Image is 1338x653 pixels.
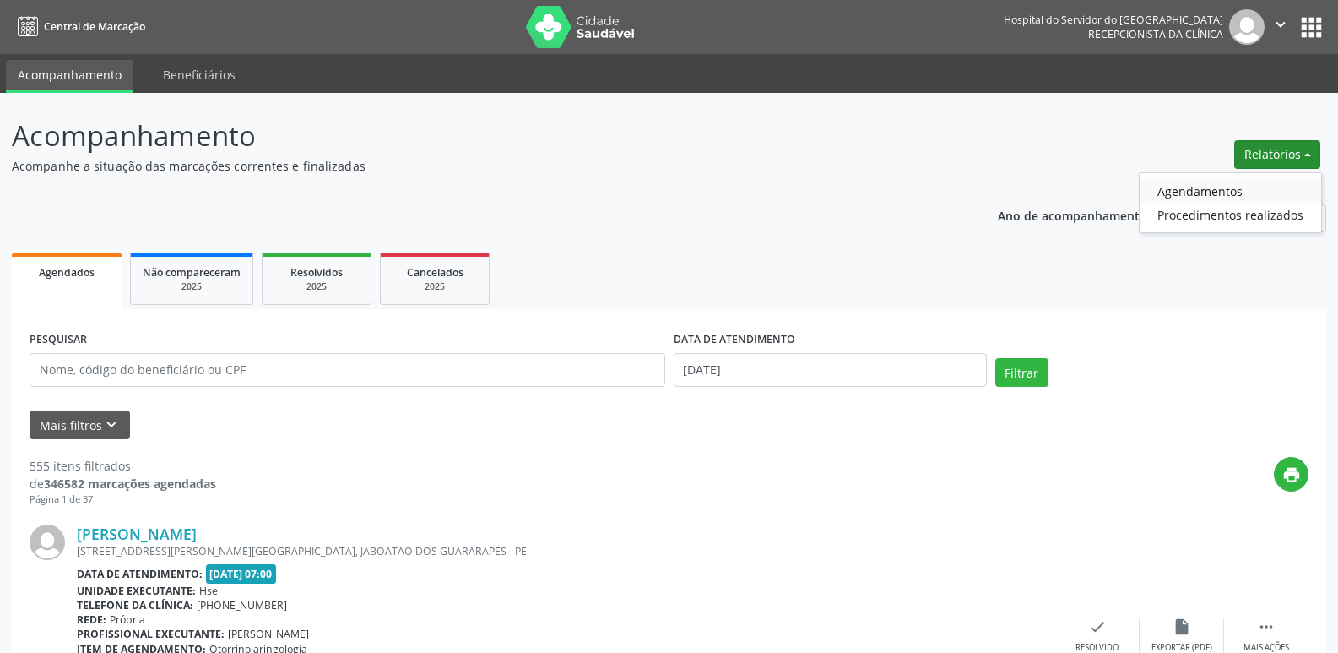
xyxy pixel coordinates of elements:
[1229,9,1265,45] img: img
[1297,13,1326,42] button: apps
[1265,9,1297,45] button: 
[228,627,309,641] span: [PERSON_NAME]
[1257,618,1276,636] i: 
[44,476,216,492] strong: 346582 marcações agendadas
[77,544,1055,558] div: [STREET_ADDRESS][PERSON_NAME][GEOGRAPHIC_DATA], JABOATAO DOS GUARARAPES - PE
[77,567,203,581] b: Data de atendimento:
[30,327,87,353] label: PESQUISAR
[6,60,133,93] a: Acompanhamento
[290,265,343,280] span: Resolvidos
[77,627,225,641] b: Profissional executante:
[1004,13,1223,27] div: Hospital do Servidor do [GEOGRAPHIC_DATA]
[1088,618,1107,636] i: check
[674,327,795,353] label: DATA DE ATENDIMENTO
[199,584,218,598] span: Hse
[206,564,277,584] span: [DATE] 07:00
[77,612,106,627] b: Rede:
[674,353,987,387] input: Selecione um intervalo
[102,416,121,434] i: keyboard_arrow_down
[12,13,145,41] a: Central de Marcação
[1173,618,1191,636] i: insert_drive_file
[1282,465,1301,484] i: print
[30,525,65,560] img: img
[30,411,130,440] button: Mais filtroskeyboard_arrow_down
[1139,172,1322,233] ul: Relatórios
[77,598,193,612] b: Telefone da clínica:
[995,358,1048,387] button: Filtrar
[44,19,145,34] span: Central de Marcação
[1140,203,1321,226] a: Procedimentos realizados
[30,492,216,507] div: Página 1 de 37
[30,475,216,492] div: de
[39,265,95,280] span: Agendados
[998,204,1147,226] p: Ano de acompanhamento
[110,612,145,627] span: Própria
[197,598,287,612] span: [PHONE_NUMBER]
[30,457,216,475] div: 555 itens filtrados
[30,353,665,387] input: Nome, código do beneficiário ou CPF
[1140,179,1321,203] a: Agendamentos
[407,265,463,280] span: Cancelados
[12,115,932,157] p: Acompanhamento
[274,280,359,293] div: 2025
[1234,140,1320,169] button: Relatórios
[1274,457,1308,492] button: print
[143,265,241,280] span: Não compareceram
[1271,15,1290,34] i: 
[12,157,932,175] p: Acompanhe a situação das marcações correntes e finalizadas
[77,525,197,543] a: [PERSON_NAME]
[143,280,241,293] div: 2025
[77,584,196,598] b: Unidade executante:
[1088,27,1223,41] span: Recepcionista da clínica
[151,60,247,90] a: Beneficiários
[393,280,477,293] div: 2025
